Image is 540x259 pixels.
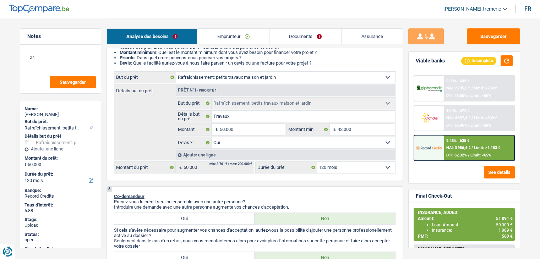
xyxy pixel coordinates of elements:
span: NAI: 2 735,5 € [446,86,470,90]
div: Stage: [24,217,97,222]
li: : Quelle facilité auriez-vous à nous faire parvenir un devis ou une facture pour votre projet ? [120,60,396,66]
div: min: 3.701 € / max: 200.000 € [209,162,252,166]
div: INSURANCE, ADDED: [418,210,513,215]
div: Upload [24,222,97,228]
div: Name: [24,106,97,112]
div: PMT: [418,234,513,239]
span: NAI: 3 986,4 € [446,145,470,150]
div: 9.45% | 635 € [446,138,469,143]
label: Oui [114,213,255,224]
div: Taux d'intérêt: [24,202,97,208]
span: / [468,153,469,158]
span: / [471,145,473,150]
a: Analyse des besoins [107,29,197,44]
button: Sauvegarder [467,28,520,44]
label: Montant min. [287,124,330,135]
a: [PERSON_NAME].tremerie [438,3,507,15]
span: 50 000 € [496,222,513,227]
div: Prêt n°1 [176,88,219,93]
div: 9.99% | 649 € [446,79,469,83]
span: Limit: >1.183 € [474,145,500,150]
div: 3 [107,187,112,192]
a: Emprunteur [197,29,269,44]
label: But du prêt: [24,119,95,125]
span: 1 889 € [498,228,513,233]
span: Limit: <65% [470,93,491,98]
span: / [468,93,469,98]
div: Ajouter une ligne [24,147,97,151]
img: Record Credits [416,141,442,154]
label: Montant du prêt [114,162,176,173]
p: Introduire une demande avec une autre personne augmente vos chances d'acceptation. [114,204,396,210]
label: But du prêt [114,72,176,83]
span: € [330,124,338,135]
span: / [471,86,473,90]
a: Assurance [342,29,403,44]
div: INSURANCE, DEDUCTED: [418,247,513,252]
span: Limit: >750 € [474,86,497,90]
span: - Priorité 1 [197,88,217,92]
li: : Quel est le montant minimum dont vous avez besoin pour financer votre projet ? [120,50,396,55]
span: DTI: 62.32% [446,153,467,158]
label: Montant [176,124,212,135]
li: : Dans quel ordre pouvons-nous prioriser vos projets ? [120,55,396,60]
span: 51 891 € [496,216,513,221]
h5: Notes [27,33,94,39]
div: 5.88 [24,208,97,214]
div: Status: [24,232,97,237]
span: Limit: <65% [470,153,491,158]
span: Limit: >800 € [474,116,497,120]
div: fr [524,5,531,12]
span: / [468,123,469,128]
div: Final Check-Out [416,193,452,199]
div: Ajouter une ligne [176,150,395,160]
span: NAI: 4 397,4 € [446,116,470,120]
label: Détails but du prêt [114,85,176,93]
span: [PERSON_NAME].tremerie [443,6,501,12]
p: Seulement dans le cas d'un refus, nous vous recontacterons alors pour avoir plus d'informations s... [114,238,396,249]
label: But du prêt [176,98,212,109]
span: Devis [120,60,131,66]
span: € [24,162,27,167]
p: Si cela s'avère nécessaire pour augmenter vos chances d'acceptation, auriez-vous la possibilité d... [114,227,396,238]
div: Viable banks [416,58,445,64]
p: Prenez-vous le crédit seul ou ensemble avec une autre personne? [114,199,396,204]
span: DTI: 65.96% [446,123,467,128]
div: Insurance: [432,228,513,233]
img: Cofidis [416,111,442,125]
span: Limit: <60% [470,123,491,128]
span: € [212,124,219,135]
div: open [24,237,97,243]
button: Sauvegarder [50,76,96,88]
label: Montant du prêt: [24,155,95,161]
button: See details [484,166,515,178]
div: Banque: [24,188,97,193]
label: Détails but du prêt [176,111,212,122]
a: Documents [269,29,342,44]
span: / [471,116,473,120]
strong: Priorité [120,55,135,60]
div: Incomplete [461,57,496,65]
label: Durée du prêt: [256,162,317,173]
div: Amount: [418,216,513,221]
label: Durée du prêt: [24,171,95,177]
div: [PERSON_NAME] [24,112,97,117]
strong: Montant minimum [120,50,156,55]
div: Simulation Date: [24,246,97,252]
span: € [176,162,184,173]
span: 569 € [502,234,513,239]
div: Loan Amount: [432,222,513,227]
div: 10.9% | 672 € [446,109,469,113]
img: AlphaCredit [416,84,442,93]
span: DTI: 75.65% [446,93,467,98]
label: Non [255,213,395,224]
img: TopCompare Logo [9,5,69,13]
label: Devis ? [176,137,212,148]
div: Record Credits [24,193,97,199]
span: Co-demandeur [114,194,144,199]
div: Détails but du prêt [24,133,97,139]
span: Sauvegarder [60,80,86,84]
